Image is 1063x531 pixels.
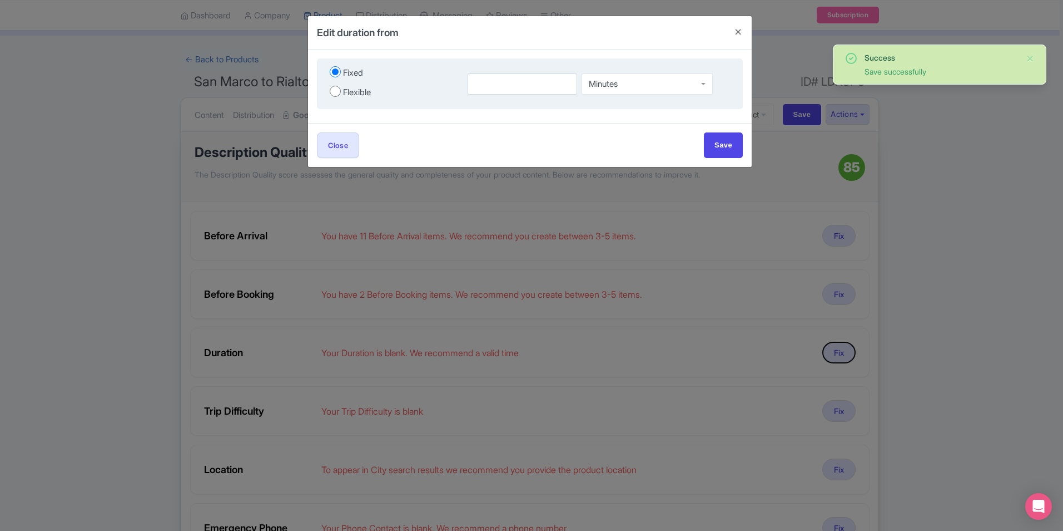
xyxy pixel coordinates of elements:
button: Close [1026,52,1035,65]
div: Success [865,52,1017,63]
div: Fixed [343,67,363,80]
button: Close [317,132,359,158]
input: Save [704,132,743,158]
input: Flexible [330,86,341,97]
input: Fixed [330,66,341,77]
div: Minutes [589,79,618,89]
div: Save successfully [865,66,1017,77]
button: Close [725,16,752,48]
div: Open Intercom Messenger [1025,493,1052,520]
h4: Edit duration from [317,25,399,40]
div: Flexible [343,86,371,99]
